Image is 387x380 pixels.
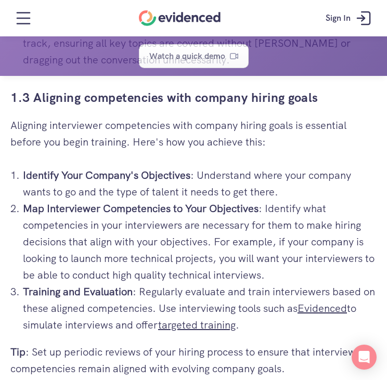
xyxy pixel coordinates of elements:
[139,44,249,68] a: Watch a quick demo
[23,200,377,283] p: : Identify what competencies in your interviewers are necessary for them to make hiring decisions...
[298,302,347,315] a: Evidenced
[158,318,236,332] a: targeted training
[23,202,259,215] strong: Map Interviewer Competencies to Your Objectives
[139,10,221,26] a: Home
[352,345,377,370] div: Open Intercom Messenger
[10,117,377,150] p: Aligning interviewer competencies with company hiring goals is essential before you begin trainin...
[10,345,25,359] strong: Tip
[149,49,225,63] p: Watch a quick demo
[10,89,318,106] a: 1.3 Aligning competencies with company hiring goals
[23,167,377,200] p: : Understand where your company wants to go and the type of talent it needs to get there.
[23,168,190,182] strong: Identify Your Company's Objectives
[10,344,377,377] p: : Set up periodic reviews of your hiring process to ensure that interviewer competencies remain a...
[318,3,382,34] a: Sign In
[23,285,133,298] strong: Training and Evaluation
[23,283,377,333] p: : Regularly evaluate and train interviewers based on these aligned competencies. Use interviewing...
[326,11,351,25] p: Sign In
